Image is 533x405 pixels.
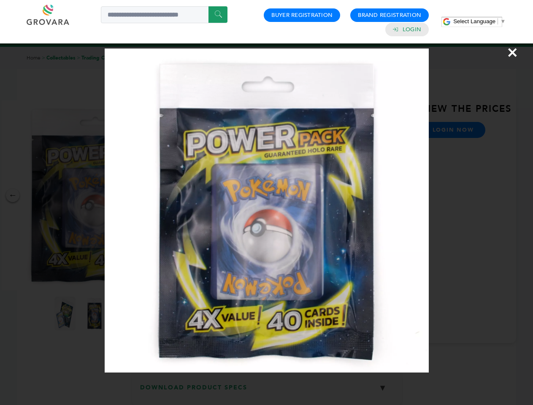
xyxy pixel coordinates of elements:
a: Brand Registration [358,11,421,19]
a: Select Language​ [453,18,506,24]
input: Search a product or brand... [101,6,227,23]
span: Select Language [453,18,495,24]
a: Login [403,26,421,33]
span: × [507,40,518,64]
span: ▼ [500,18,506,24]
img: Image Preview [105,49,429,373]
a: Buyer Registration [271,11,333,19]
